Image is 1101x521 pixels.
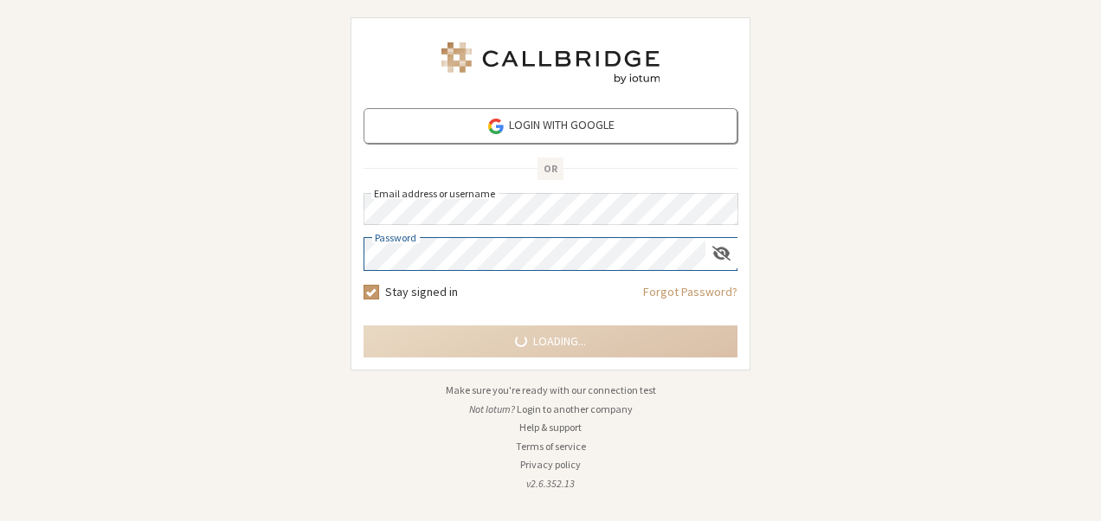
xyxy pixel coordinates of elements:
[517,402,633,417] button: Login to another company
[385,283,458,301] label: Stay signed in
[538,158,563,180] span: OR
[533,332,586,351] span: Loading...
[520,458,581,471] a: Privacy policy
[519,421,582,434] a: Help & support
[1058,476,1088,509] iframe: Chat
[486,117,505,136] img: google-icon.png
[364,238,705,270] input: Password
[643,283,737,313] a: Forgot Password?
[351,402,750,417] li: Not Iotum?
[351,476,750,492] li: v2.6.352.13
[438,42,663,84] img: Iotum
[364,108,737,144] a: Login with Google
[446,383,656,396] a: Make sure you're ready with our connection test
[364,193,738,225] input: Email address or username
[705,238,737,268] div: Show password
[364,325,737,357] button: Loading...
[516,440,586,453] a: Terms of service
